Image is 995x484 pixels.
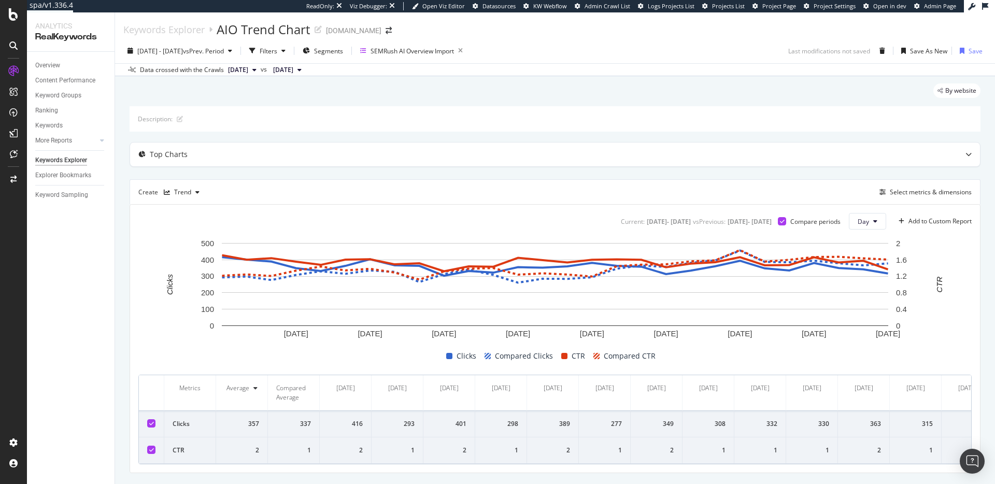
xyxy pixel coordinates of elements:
[150,149,188,160] div: Top Charts
[896,289,907,297] text: 0.8
[174,189,191,195] div: Trend
[138,238,972,341] svg: A chart.
[910,47,947,55] div: Save As New
[580,330,604,338] text: [DATE]
[276,446,311,455] div: 1
[326,25,381,36] div: [DOMAIN_NAME]
[35,170,107,181] a: Explorer Bookmarks
[950,446,985,455] div: 2
[743,419,777,429] div: 332
[201,272,214,281] text: 300
[535,419,570,429] div: 389
[595,383,614,393] div: [DATE]
[245,42,290,59] button: Filters
[647,383,666,393] div: [DATE]
[123,42,236,59] button: [DATE] - [DATE]vsPrev. Period
[863,2,906,10] a: Open in dev
[492,383,510,393] div: [DATE]
[336,383,355,393] div: [DATE]
[217,21,310,38] div: AIO Trend Chart
[422,2,465,10] span: Open Viz Editor
[933,83,980,98] div: legacy label
[328,419,363,429] div: 416
[914,2,956,10] a: Admin Page
[506,330,530,338] text: [DATE]
[906,383,925,393] div: [DATE]
[587,446,622,455] div: 1
[226,383,249,393] div: Average
[269,64,306,76] button: [DATE]
[261,65,269,74] span: vs
[897,42,947,59] button: Save As New
[535,446,570,455] div: 2
[523,2,567,10] a: KW Webflow
[350,2,387,10] div: Viz Debugger:
[898,446,933,455] div: 1
[306,2,334,10] div: ReadOnly:
[35,190,88,201] div: Keyword Sampling
[958,383,977,393] div: [DATE]
[35,75,107,86] a: Content Performance
[712,2,745,10] span: Projects List
[380,446,415,455] div: 1
[894,213,972,230] button: Add to Custom Report
[691,446,726,455] div: 1
[35,21,106,31] div: Analytics
[35,120,63,131] div: Keywords
[924,2,956,10] span: Admin Page
[138,115,173,123] div: Description:
[702,2,745,10] a: Projects List
[160,184,204,201] button: Trend
[35,31,106,43] div: RealKeywords
[896,321,900,330] text: 0
[575,2,630,10] a: Admin Crawl List
[790,217,841,226] div: Compare periods
[728,330,752,338] text: [DATE]
[855,383,873,393] div: [DATE]
[639,419,674,429] div: 349
[484,419,518,429] div: 298
[890,188,972,196] div: Select metrics & dimensions
[298,42,347,59] button: Segments
[35,135,97,146] a: More Reports
[35,60,107,71] a: Overview
[846,446,881,455] div: 2
[896,239,900,248] text: 2
[123,24,205,35] a: Keywords Explorer
[457,350,476,362] span: Clicks
[388,383,407,393] div: [DATE]
[638,2,694,10] a: Logs Projects List
[440,383,459,393] div: [DATE]
[654,330,678,338] text: [DATE]
[604,350,656,362] span: Compared CTR
[621,217,645,226] div: Current:
[896,272,907,281] text: 1.2
[693,217,726,226] div: vs Previous :
[137,47,183,55] span: [DATE] - [DATE]
[224,419,259,429] div: 357
[164,411,216,437] td: Clicks
[846,419,881,429] div: 363
[183,47,224,55] span: vs Prev. Period
[224,64,261,76] button: [DATE]
[788,47,870,55] div: Last modifications not saved
[482,2,516,10] span: Datasources
[858,217,869,226] span: Day
[35,120,107,131] a: Keywords
[648,2,694,10] span: Logs Projects List
[371,47,454,55] div: SEMRush AI Overview Import
[328,446,363,455] div: 2
[284,330,308,338] text: [DATE]
[276,383,311,402] div: Compared Average
[432,330,456,338] text: [DATE]
[699,383,718,393] div: [DATE]
[35,170,91,181] div: Explorer Bookmarks
[432,446,466,455] div: 2
[572,350,585,362] span: CTR
[473,2,516,10] a: Datasources
[35,155,87,166] div: Keywords Explorer
[210,321,214,330] text: 0
[752,2,796,10] a: Project Page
